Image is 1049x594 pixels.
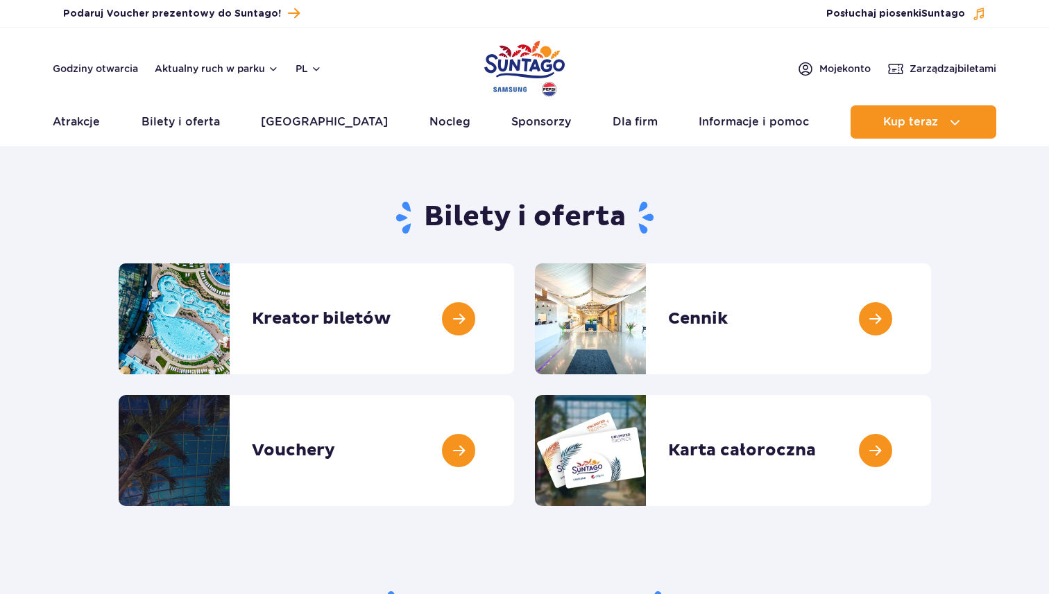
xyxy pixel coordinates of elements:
a: Park of Poland [484,35,565,98]
a: [GEOGRAPHIC_DATA] [261,105,388,139]
a: Bilety i oferta [142,105,220,139]
button: Posłuchaj piosenkiSuntago [826,7,986,21]
span: Suntago [921,9,965,19]
span: Posłuchaj piosenki [826,7,965,21]
button: Kup teraz [851,105,996,139]
h1: Bilety i oferta [119,200,931,236]
a: Zarządzajbiletami [887,60,996,77]
a: Informacje i pomoc [699,105,809,139]
button: pl [296,62,322,76]
span: Kup teraz [883,116,938,128]
a: Atrakcje [53,105,100,139]
span: Zarządzaj biletami [910,62,996,76]
span: Moje konto [819,62,871,76]
span: Podaruj Voucher prezentowy do Suntago! [63,7,281,21]
button: Aktualny ruch w parku [155,63,279,74]
a: Dla firm [613,105,658,139]
a: Sponsorzy [511,105,571,139]
a: Podaruj Voucher prezentowy do Suntago! [63,4,300,23]
a: Mojekonto [797,60,871,77]
a: Nocleg [429,105,470,139]
a: Godziny otwarcia [53,62,138,76]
